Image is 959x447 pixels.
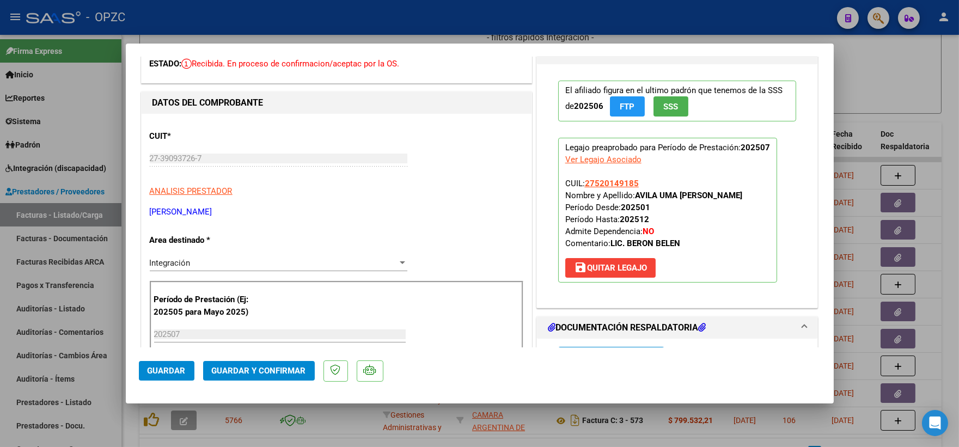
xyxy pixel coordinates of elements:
[922,410,948,436] div: Open Intercom Messenger
[643,226,654,236] strong: NO
[565,154,642,166] div: Ver Legajo Asociado
[621,203,650,212] strong: 202501
[150,59,182,69] span: ESTADO:
[537,64,818,308] div: PREAPROBACIÓN PARA INTEGRACION
[574,263,647,273] span: Quitar Legajo
[203,361,315,381] button: Guardar y Confirmar
[558,347,664,367] button: Agregar Documento
[150,206,523,218] p: [PERSON_NAME]
[653,96,688,117] button: SSS
[150,234,262,247] p: Area destinado *
[663,102,678,112] span: SSS
[565,258,656,278] button: Quitar Legajo
[150,186,233,196] span: ANALISIS PRESTADOR
[620,215,649,224] strong: 202512
[610,238,680,248] strong: LIC. BERON BELEN
[620,102,634,112] span: FTP
[537,317,818,339] mat-expansion-panel-header: DOCUMENTACIÓN RESPALDATORIA
[558,81,797,121] p: El afiliado figura en el ultimo padrón que tenemos de la SSS de
[610,96,645,117] button: FTP
[574,101,603,111] strong: 202506
[565,179,742,248] span: CUIL: Nombre y Apellido: Período Desde: Período Hasta: Admite Dependencia:
[635,191,742,200] strong: AVILA UMA [PERSON_NAME]
[148,366,186,376] span: Guardar
[150,130,262,143] p: CUIT
[154,293,264,318] p: Período de Prestación (Ej: 202505 para Mayo 2025)
[152,97,264,108] strong: DATOS DEL COMPROBANTE
[212,366,306,376] span: Guardar y Confirmar
[741,143,770,152] strong: 202507
[182,59,400,69] span: Recibida. En proceso de confirmacion/aceptac por la OS.
[558,138,777,283] p: Legajo preaprobado para Período de Prestación:
[139,361,194,381] button: Guardar
[150,258,191,268] span: Integración
[565,238,680,248] span: Comentario:
[574,261,587,274] mat-icon: save
[548,321,706,334] h1: DOCUMENTACIÓN RESPALDATORIA
[585,179,639,188] span: 27520149185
